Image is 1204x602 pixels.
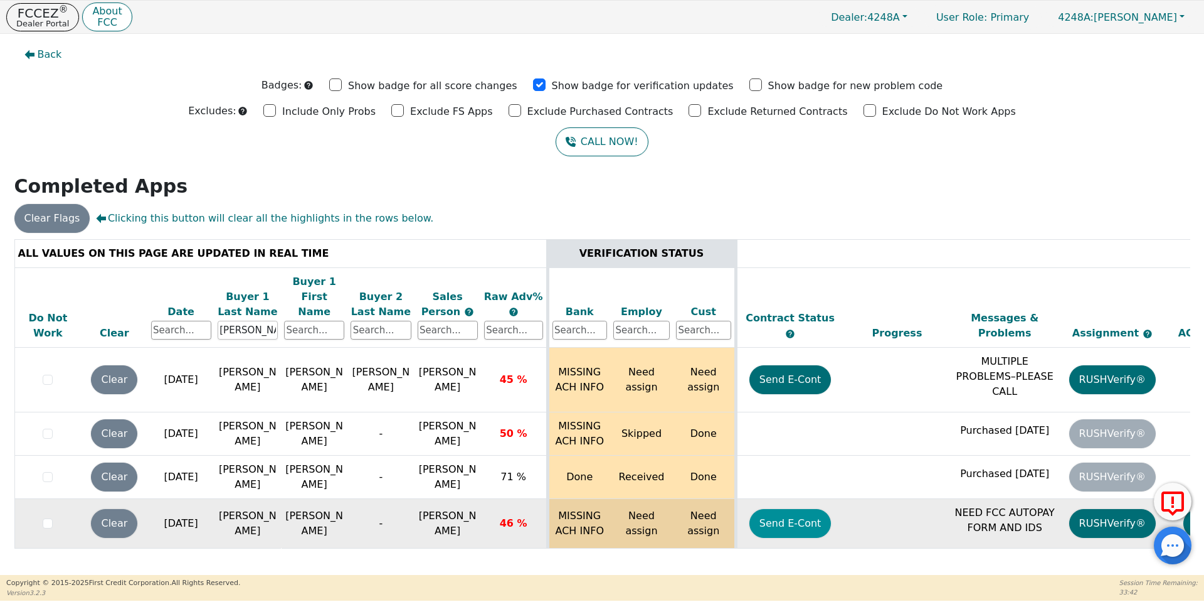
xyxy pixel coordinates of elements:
[6,578,240,589] p: Copyright © 2015- 2025 First Credit Corporation.
[148,456,214,499] td: [DATE]
[148,499,214,549] td: [DATE]
[1058,11,1094,23] span: 4248A:
[831,11,900,23] span: 4248A
[14,40,72,69] button: Back
[281,456,347,499] td: [PERSON_NAME]
[847,326,948,341] div: Progress
[91,509,137,538] button: Clear
[1069,509,1156,538] button: RUSHVerify®
[348,78,517,94] p: Show badge for all score changes
[92,18,122,28] p: FCC
[831,11,867,23] span: Dealer:
[610,499,673,549] td: Need assign
[171,579,240,587] span: All Rights Reserved.
[188,104,236,119] p: Excludes:
[421,291,464,318] span: Sales Person
[351,289,411,320] div: Buyer 2 Last Name
[547,456,610,499] td: Done
[610,456,673,499] td: Received
[148,412,214,456] td: [DATE]
[610,348,673,412] td: Need assign
[92,6,122,16] p: About
[547,348,610,412] td: MISSING ACH INFO
[924,5,1042,30] p: Primary
[556,127,648,156] button: CALL NOW!
[18,246,543,261] div: ALL VALUES ON THIS PAGE ARE UPDATED IN REAL TIME
[954,423,1055,438] p: Purchased [DATE]
[610,412,673,456] td: Skipped
[1072,327,1143,339] span: Assignment
[282,104,376,119] p: Include Only Probs
[552,321,608,340] input: Search...
[14,175,188,197] strong: Completed Apps
[281,412,347,456] td: [PERSON_NAME]
[1119,588,1198,597] p: 33:42
[281,348,347,412] td: [PERSON_NAME]
[1154,483,1191,520] button: Report Error to FCC
[1045,8,1198,27] button: 4248A:[PERSON_NAME]
[673,456,736,499] td: Done
[214,412,281,456] td: [PERSON_NAME]
[552,78,734,94] p: Show badge for verification updates
[214,348,281,412] td: [PERSON_NAME]
[347,499,414,549] td: -
[351,321,411,340] input: Search...
[500,427,527,439] span: 50 %
[707,104,847,119] p: Exclude Returned Contracts
[676,304,731,320] div: Cust
[419,510,477,537] span: [PERSON_NAME]
[749,509,832,538] button: Send E-Cont
[936,11,987,23] span: User Role :
[954,505,1055,535] p: NEED FCC AUTOPAY FORM AND IDS
[347,456,414,499] td: -
[484,321,543,340] input: Search...
[18,311,78,341] div: Do Not Work
[419,420,477,447] span: [PERSON_NAME]
[16,7,69,19] p: FCCEZ
[281,499,347,549] td: [PERSON_NAME]
[91,419,137,448] button: Clear
[500,471,526,483] span: 71 %
[547,412,610,456] td: MISSING ACH INFO
[676,321,731,340] input: Search...
[613,321,670,340] input: Search...
[1069,365,1156,394] button: RUSHVerify®
[84,326,144,341] div: Clear
[38,47,62,62] span: Back
[148,348,214,412] td: [DATE]
[527,104,673,119] p: Exclude Purchased Contracts
[552,246,731,261] div: VERIFICATION STATUS
[673,412,736,456] td: Done
[954,354,1055,399] p: MULTIPLE PROBLEMS–PLEASE CALL
[954,311,1055,341] div: Messages & Problems
[14,204,90,233] button: Clear Flags
[96,211,433,226] span: Clicking this button will clear all the highlights in the rows below.
[6,588,240,598] p: Version 3.2.3
[419,366,477,393] span: [PERSON_NAME]
[16,19,69,28] p: Dealer Portal
[749,365,832,394] button: Send E-Cont
[768,78,943,94] p: Show badge for new problem code
[347,348,414,412] td: [PERSON_NAME]
[218,289,278,320] div: Buyer 1 Last Name
[500,374,527,385] span: 45 %
[261,78,302,93] p: Badges:
[82,3,132,32] button: AboutFCC
[214,499,281,549] td: [PERSON_NAME]
[552,304,608,320] div: Bank
[214,456,281,499] td: [PERSON_NAME]
[418,321,478,340] input: Search...
[818,8,921,27] button: Dealer:4248A
[500,517,527,529] span: 46 %
[410,104,493,119] p: Exclude FS Apps
[91,365,137,394] button: Clear
[347,412,414,456] td: -
[1058,11,1177,23] span: [PERSON_NAME]
[151,304,211,320] div: Date
[419,463,477,490] span: [PERSON_NAME]
[673,348,736,412] td: Need assign
[151,321,211,340] input: Search...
